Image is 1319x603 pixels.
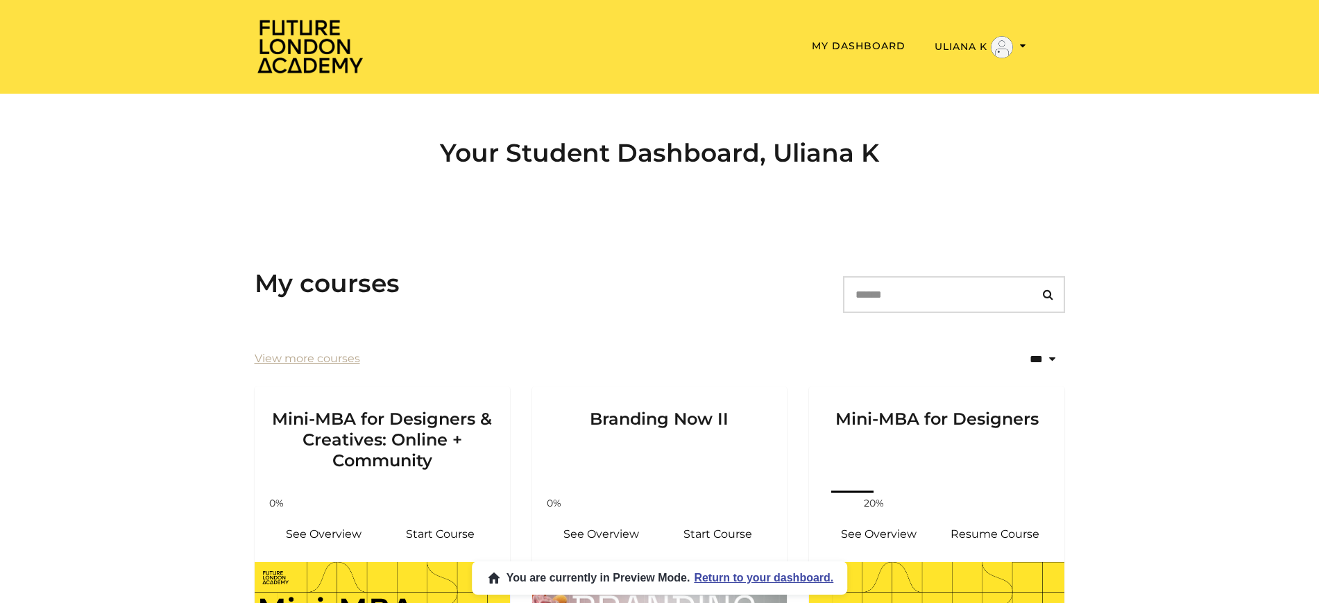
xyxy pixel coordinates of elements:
a: Mini-MBA for Designers & Creatives: Online + Community: Resume Course [382,518,499,551]
span: Return to your dashboard. [694,572,833,584]
a: Branding Now II: Resume Course [660,518,776,551]
button: Toggle menu [930,35,1030,59]
h3: Mini-MBA for Designers & Creatives: Online + Community [271,387,493,471]
span: 20% [857,496,890,511]
span: 0% [260,496,293,511]
h2: Your Student Dashboard, Uliana K [255,138,1065,168]
span: 0% [538,496,571,511]
a: View more courses [255,350,360,367]
h3: My courses [255,269,400,298]
a: Mini-MBA for Designers: See Overview [820,518,937,551]
h3: Mini-MBA for Designers [826,387,1048,471]
a: Mini-MBA for Designers & Creatives: Online + Community: See Overview [266,518,382,551]
img: Home Page [255,18,366,74]
a: Branding Now II: See Overview [543,518,660,551]
a: Branding Now II [532,387,788,488]
a: My Dashboard [812,40,905,52]
a: Mini-MBA for Designers [809,387,1064,488]
button: You are currently in Preview Mode.Return to your dashboard. [472,561,848,595]
select: status [985,343,1065,375]
a: Mini-MBA for Designers & Creatives: Online + Community [255,387,510,488]
h3: Branding Now II [549,387,771,471]
a: Mini-MBA for Designers: Resume Course [937,518,1053,551]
